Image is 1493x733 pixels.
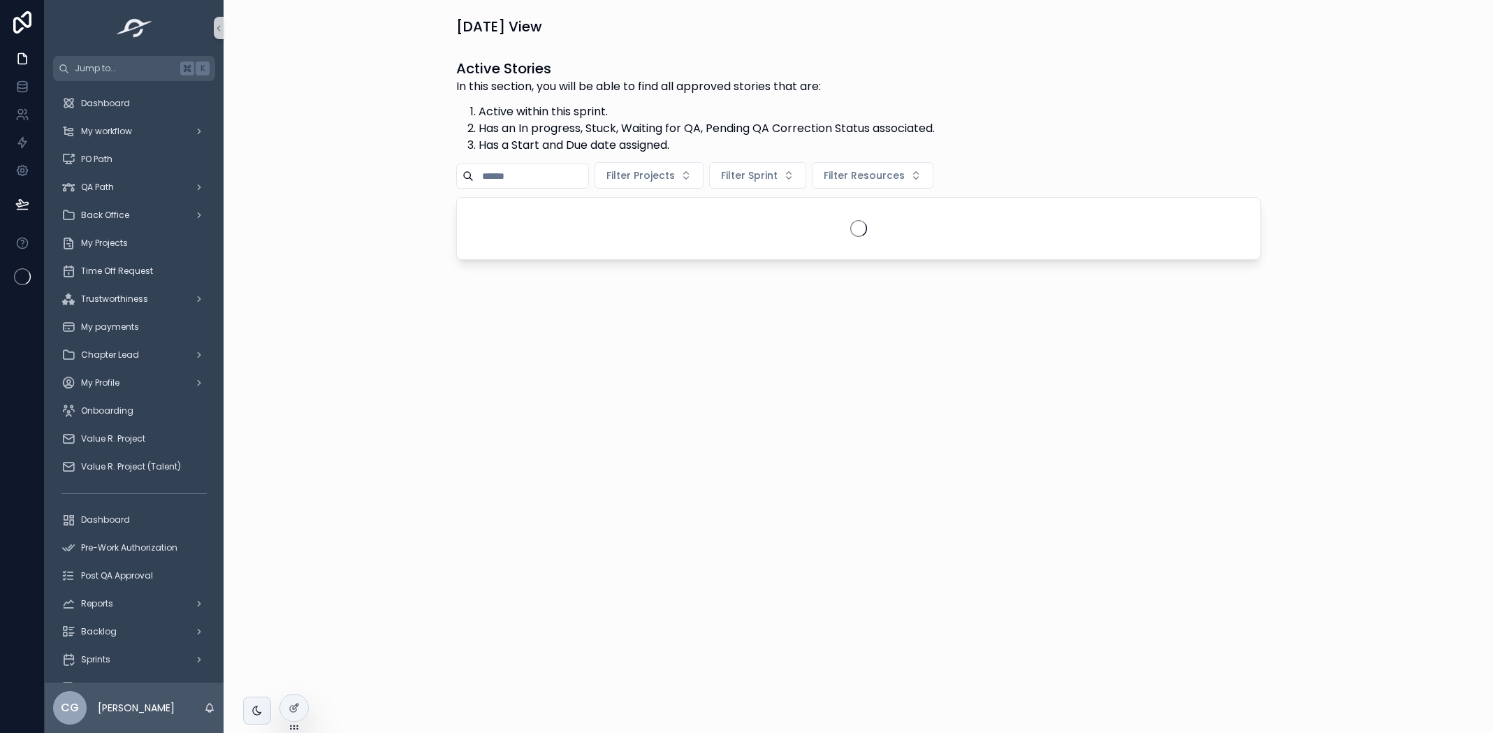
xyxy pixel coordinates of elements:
a: My workflow [53,119,215,144]
li: Has a Start and Due date assigned. [479,137,935,154]
h1: [DATE] View [456,17,542,36]
span: Pre-Work Authorization [81,542,177,553]
button: Jump to...K [53,56,215,81]
a: Backlog [53,619,215,644]
a: Post QA Approval [53,563,215,588]
span: Filter Sprint [721,168,778,182]
a: Sprints [53,647,215,672]
a: Dashboard [53,507,215,532]
button: Select Button [812,162,933,189]
span: K [197,63,208,74]
span: Post QA Approval [81,570,153,581]
span: My Projects [81,238,128,249]
a: Back Office [53,203,215,228]
span: Jump to... [75,63,175,74]
a: Time Off Request [53,259,215,284]
img: App logo [112,17,156,39]
span: My workflow [81,126,132,137]
button: Select Button [595,162,704,189]
span: Reports [81,598,113,609]
span: PO Path [81,154,112,165]
a: Pre-Work Authorization [53,535,215,560]
p: [PERSON_NAME] [98,701,175,715]
a: Onboarding [53,398,215,423]
a: PO Path [53,147,215,172]
span: Chapter Lead [81,349,139,361]
a: Value R. Project (Talent) [53,454,215,479]
span: Back Office [81,210,129,221]
span: Sprints [81,654,110,665]
span: Backlog [81,626,117,637]
span: My payments [81,321,139,333]
span: QA Path [81,182,114,193]
span: Trustworthiness [81,293,148,305]
a: My Projects [53,231,215,256]
span: Dashboard [81,514,130,525]
a: QA Path [53,175,215,200]
span: Value R. Project (Talent) [81,461,181,472]
a: Chapter Lead [53,342,215,368]
span: Dashboard [81,98,130,109]
a: Reports [53,591,215,616]
p: In this section, you will be able to find all approved stories that are: [456,78,935,95]
span: Value R. Project [81,433,145,444]
span: Onboarding [81,405,133,416]
button: Select Button [709,162,806,189]
div: scrollable content [45,81,224,683]
span: My Profile [81,377,119,389]
a: Dashboard [53,91,215,116]
a: QA [53,675,215,700]
span: Filter Resources [824,168,905,182]
span: QA [81,682,93,693]
a: Value R. Project [53,426,215,451]
span: Cg [61,699,79,716]
a: My payments [53,314,215,340]
a: My Profile [53,370,215,395]
h1: Active Stories [456,59,935,78]
span: Filter Projects [606,168,675,182]
span: Time Off Request [81,266,153,277]
a: Trustworthiness [53,286,215,312]
li: Active within this sprint. [479,103,935,120]
li: Has an In progress, Stuck, Waiting for QA, Pending QA Correction Status associated. [479,120,935,137]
